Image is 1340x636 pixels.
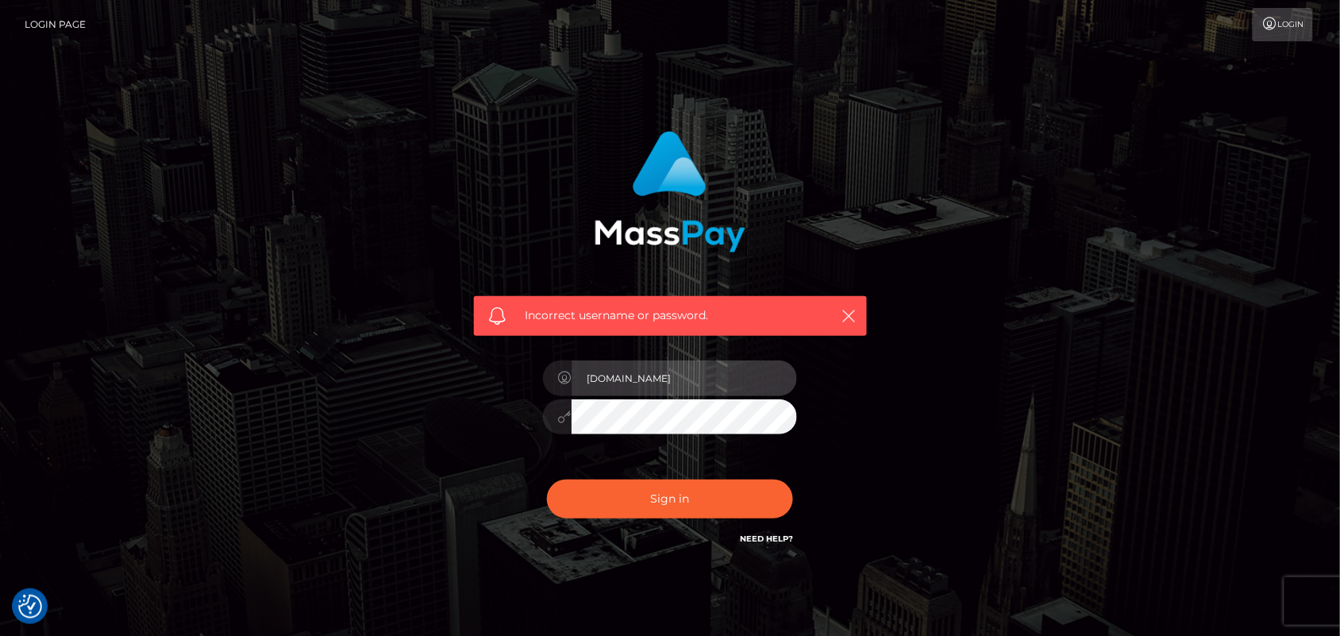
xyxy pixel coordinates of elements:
a: Login [1253,8,1313,41]
img: Revisit consent button [18,595,42,619]
button: Consent Preferences [18,595,42,619]
img: MassPay Login [595,131,745,252]
button: Sign in [547,480,793,518]
span: Incorrect username or password. [526,307,815,324]
a: Login Page [25,8,86,41]
a: Need Help? [740,534,793,544]
input: Username... [572,360,797,396]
